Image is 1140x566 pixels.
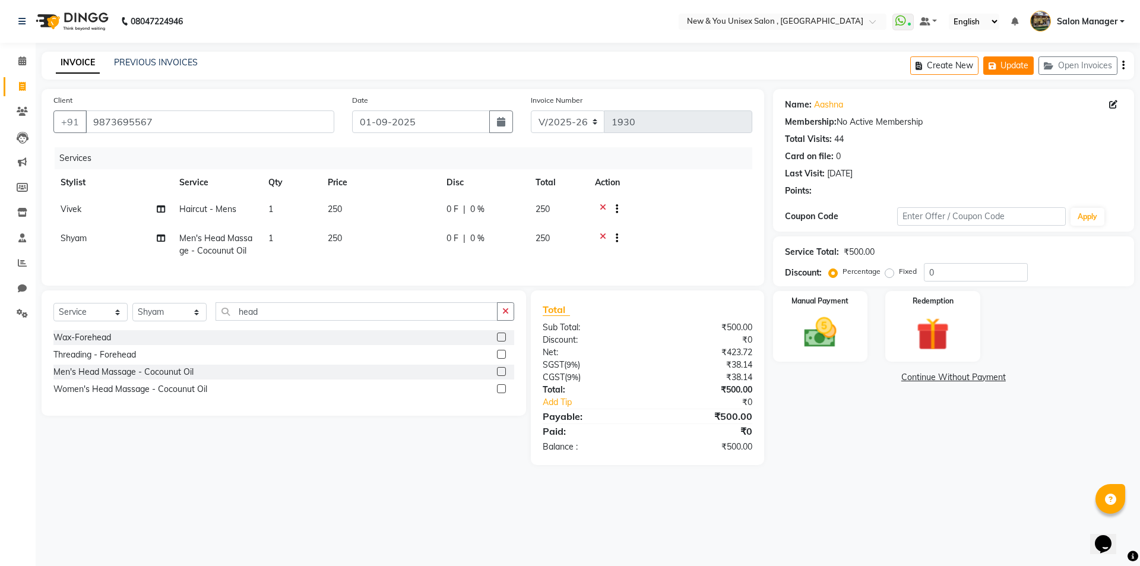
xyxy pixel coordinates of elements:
[534,441,647,453] div: Balance :
[446,232,458,245] span: 0 F
[1090,518,1128,554] iframe: chat widget
[534,346,647,359] div: Net:
[791,296,848,306] label: Manual Payment
[30,5,112,38] img: logo
[534,321,647,334] div: Sub Total:
[1038,56,1117,75] button: Open Invoices
[328,233,342,244] span: 250
[543,372,565,382] span: CGST
[785,133,832,146] div: Total Visits:
[534,359,647,371] div: ( )
[785,246,839,258] div: Service Total:
[913,296,954,306] label: Redemption
[463,203,465,216] span: |
[61,204,81,214] span: Vivek
[647,371,761,384] div: ₹38.14
[814,99,843,111] a: Aashna
[897,207,1066,226] input: Enter Offer / Coupon Code
[470,232,484,245] span: 0 %
[666,396,761,409] div: ₹0
[53,331,111,344] div: Wax-Forehead
[53,366,194,378] div: Men's Head Massage - Cocounut Oil
[321,169,439,196] th: Price
[216,302,498,321] input: Search or Scan
[534,371,647,384] div: ( )
[352,95,368,106] label: Date
[534,384,647,396] div: Total:
[536,233,550,244] span: 250
[53,169,172,196] th: Stylist
[794,314,847,352] img: _cash.svg
[53,383,207,396] div: Women's Head Massage - Cocounut Oil
[566,360,578,369] span: 9%
[827,167,853,180] div: [DATE]
[785,150,834,163] div: Card on file:
[179,204,236,214] span: Haircut - Mens
[836,150,841,163] div: 0
[55,147,761,169] div: Services
[647,384,761,396] div: ₹500.00
[53,349,136,361] div: Threading - Forehead
[567,372,578,382] span: 9%
[1057,15,1117,28] span: Salon Manager
[543,359,564,370] span: SGST
[1030,11,1051,31] img: Salon Manager
[775,371,1132,384] a: Continue Without Payment
[543,303,570,316] span: Total
[53,110,87,133] button: +91
[534,334,647,346] div: Discount:
[899,266,917,277] label: Fixed
[983,56,1034,75] button: Update
[588,169,752,196] th: Action
[53,95,72,106] label: Client
[439,169,528,196] th: Disc
[261,169,321,196] th: Qty
[534,409,647,423] div: Payable:
[785,116,837,128] div: Membership:
[85,110,334,133] input: Search by Name/Mobile/Email/Code
[785,185,812,197] div: Points:
[647,321,761,334] div: ₹500.00
[470,203,484,216] span: 0 %
[268,204,273,214] span: 1
[534,396,666,409] a: Add Tip
[463,232,465,245] span: |
[785,267,822,279] div: Discount:
[785,210,897,223] div: Coupon Code
[1071,208,1104,226] button: Apply
[843,266,881,277] label: Percentage
[785,99,812,111] div: Name:
[906,314,959,355] img: _gift.svg
[268,233,273,244] span: 1
[61,233,87,244] span: Shyam
[647,359,761,371] div: ₹38.14
[785,116,1122,128] div: No Active Membership
[328,204,342,214] span: 250
[647,424,761,438] div: ₹0
[536,204,550,214] span: 250
[528,169,588,196] th: Total
[172,169,261,196] th: Service
[910,56,978,75] button: Create New
[534,424,647,438] div: Paid:
[844,246,875,258] div: ₹500.00
[56,52,100,74] a: INVOICE
[647,346,761,359] div: ₹423.72
[131,5,183,38] b: 08047224946
[179,233,252,256] span: Men's Head Massage - Cocounut Oil
[647,334,761,346] div: ₹0
[647,409,761,423] div: ₹500.00
[446,203,458,216] span: 0 F
[834,133,844,146] div: 44
[785,167,825,180] div: Last Visit:
[647,441,761,453] div: ₹500.00
[531,95,582,106] label: Invoice Number
[114,57,198,68] a: PREVIOUS INVOICES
